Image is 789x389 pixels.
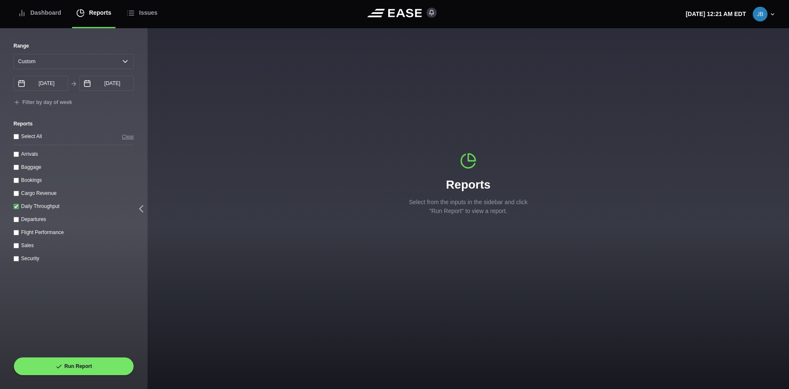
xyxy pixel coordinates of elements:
[753,7,768,21] img: 42dbceae1ac346fdb0f9bd858c5885bb
[405,176,531,194] h1: Reports
[21,151,38,157] label: Arrivals
[21,256,39,261] label: Security
[13,42,134,50] label: Range
[13,99,72,106] button: Filter by day of week
[686,10,746,19] p: [DATE] 12:21 AM EDT
[21,133,42,139] label: Select All
[122,132,134,141] button: Clear
[79,76,134,91] input: mm/dd/yyyy
[21,164,41,170] label: Baggage
[405,198,531,216] p: Select from the inputs in the sidebar and click "Run Report" to view a report.
[13,120,134,128] label: Reports
[21,190,56,196] label: Cargo Revenue
[13,76,68,91] input: mm/dd/yyyy
[21,229,64,235] label: Flight Performance
[405,152,531,216] div: Reports
[21,216,46,222] label: Departures
[21,242,34,248] label: Sales
[21,203,59,209] label: Daily Throughput
[21,177,42,183] label: Bookings
[13,357,134,376] button: Run Report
